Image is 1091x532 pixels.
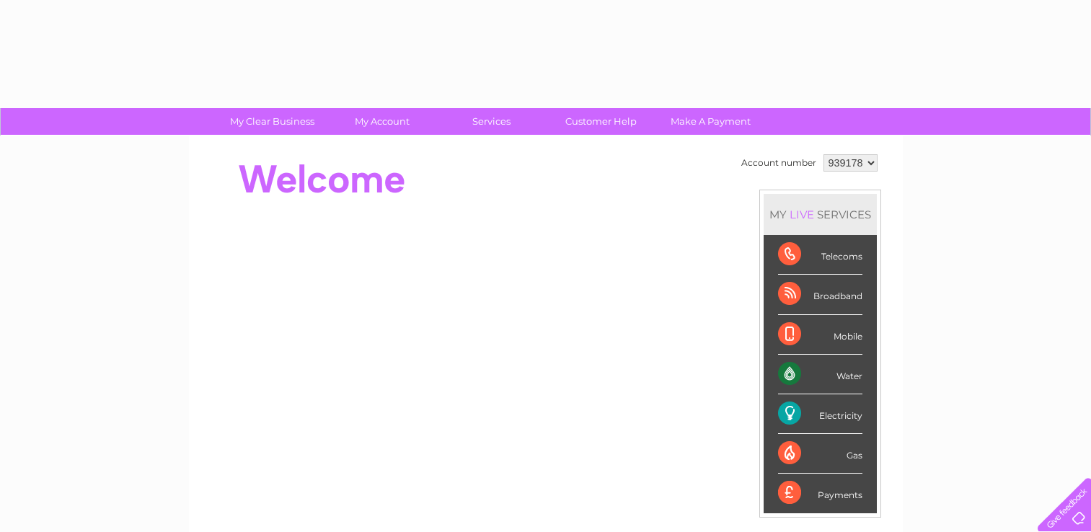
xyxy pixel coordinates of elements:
[432,108,551,135] a: Services
[787,208,817,221] div: LIVE
[778,355,862,394] div: Water
[322,108,441,135] a: My Account
[778,394,862,434] div: Electricity
[778,315,862,355] div: Mobile
[764,194,877,235] div: MY SERVICES
[778,275,862,314] div: Broadband
[213,108,332,135] a: My Clear Business
[778,474,862,513] div: Payments
[778,434,862,474] div: Gas
[778,235,862,275] div: Telecoms
[738,151,820,175] td: Account number
[542,108,661,135] a: Customer Help
[651,108,770,135] a: Make A Payment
